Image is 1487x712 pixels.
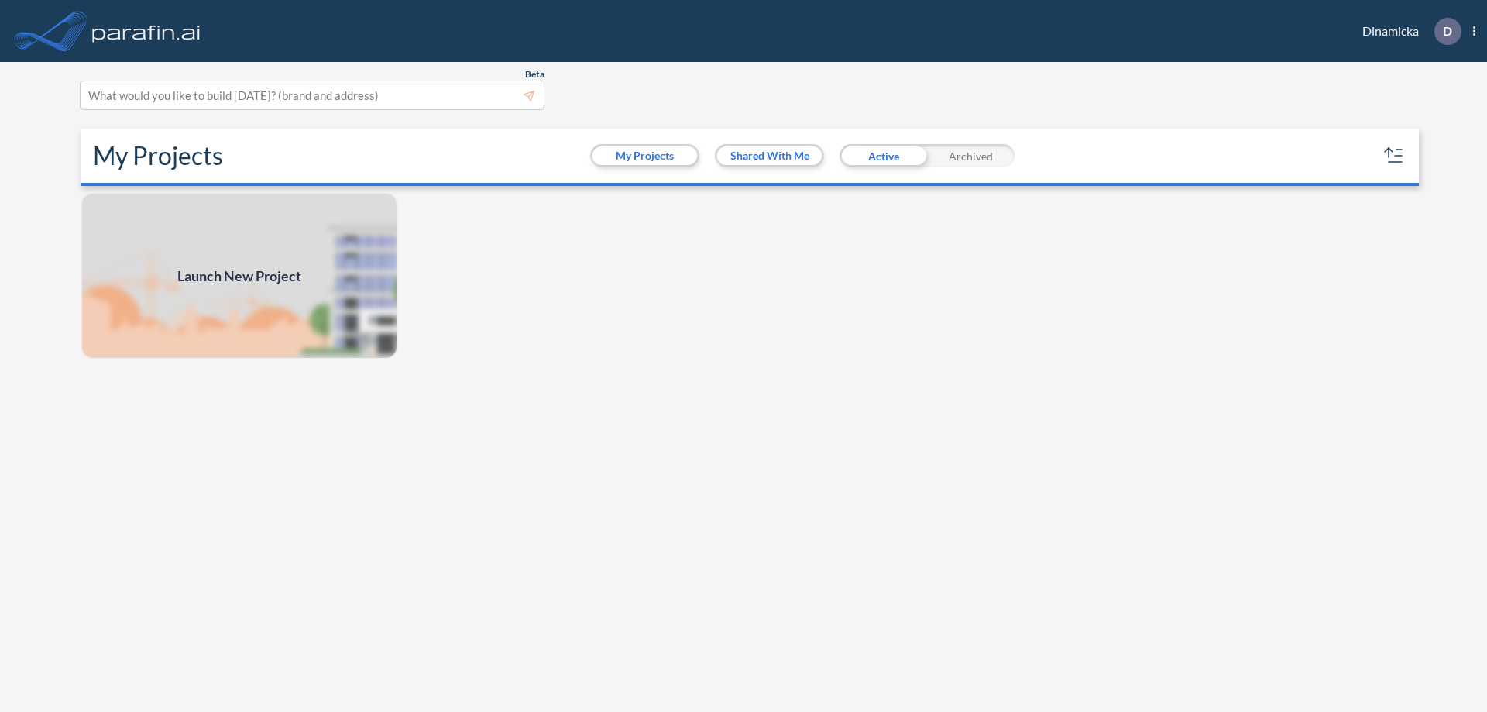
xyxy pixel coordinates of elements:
[89,15,204,46] img: logo
[177,266,301,287] span: Launch New Project
[81,192,398,359] img: add
[927,144,1015,167] div: Archived
[1443,24,1452,38] p: D
[525,68,544,81] span: Beta
[1339,18,1475,45] div: Dinamicka
[717,146,822,165] button: Shared With Me
[1382,143,1406,168] button: sort
[81,192,398,359] a: Launch New Project
[592,146,697,165] button: My Projects
[93,141,223,170] h2: My Projects
[840,144,927,167] div: Active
